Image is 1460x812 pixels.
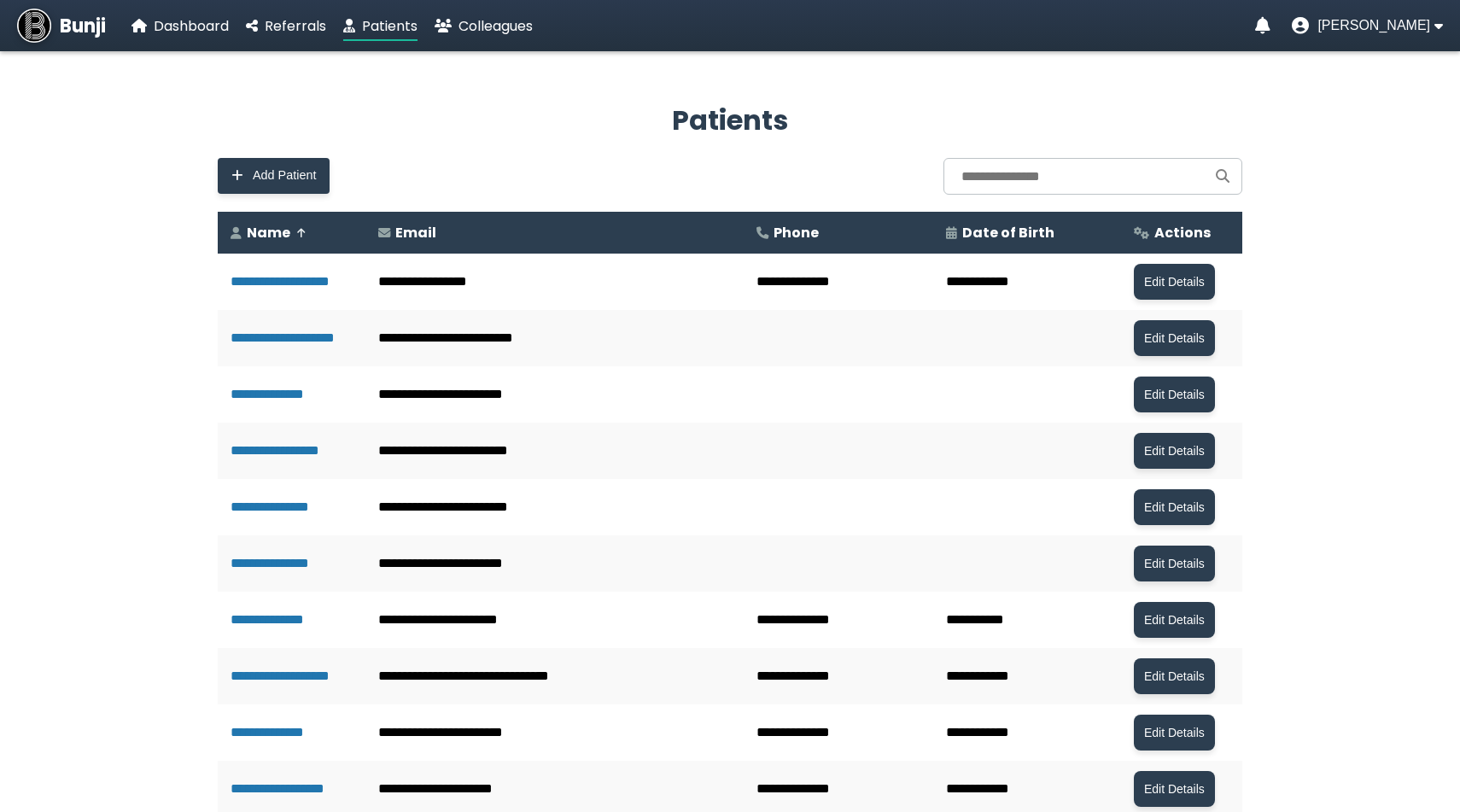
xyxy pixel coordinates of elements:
[253,168,316,183] span: Add Patient
[362,16,418,36] span: Patients
[154,16,229,36] span: Dashboard
[1134,489,1215,525] button: Edit
[246,15,326,37] a: Referrals
[458,16,533,36] span: Colleagues
[933,212,1121,254] th: Date of Birth
[265,16,326,36] span: Referrals
[17,9,51,43] img: Bunji Dental Referral Management
[1134,602,1215,638] button: Edit
[17,9,106,43] a: Bunji
[1255,17,1270,34] a: Notifications
[1134,264,1215,300] button: Edit
[1134,320,1215,356] button: Edit
[218,212,365,254] th: Name
[1317,18,1430,33] span: [PERSON_NAME]
[1121,212,1242,254] th: Actions
[1134,715,1215,751] button: Edit
[1134,433,1215,469] button: Edit
[1134,658,1215,694] button: Edit
[365,212,744,254] th: Email
[131,15,229,37] a: Dashboard
[1134,546,1215,581] button: Edit
[343,15,418,37] a: Patients
[1292,17,1443,34] button: User menu
[218,100,1242,141] h2: Patients
[60,12,106,40] span: Bunji
[744,212,932,254] th: Phone
[218,158,330,194] button: Add Patient
[1134,377,1215,412] button: Edit
[1134,771,1215,807] button: Edit
[435,15,533,37] a: Colleagues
